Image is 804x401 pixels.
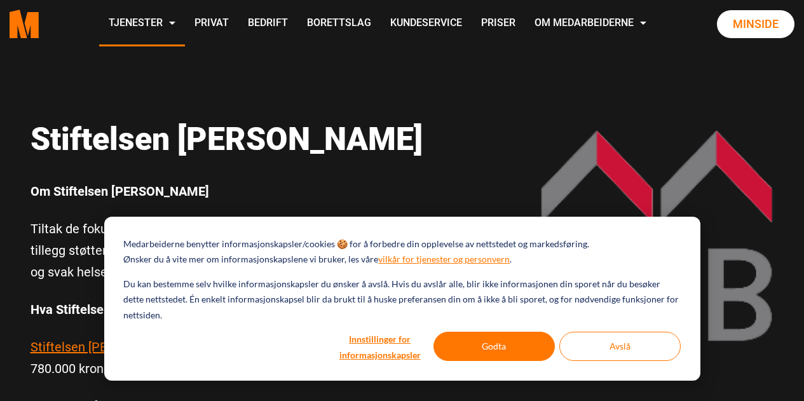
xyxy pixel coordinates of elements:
p: Ønsker du å vite mer om informasjonskapslene vi bruker, les våre . [123,252,512,268]
a: Bedrift [238,1,297,46]
a: Om Medarbeiderne [525,1,656,46]
a: Privat [185,1,238,46]
a: Minside [717,10,794,38]
a: Tjenester [99,1,185,46]
b: Hva Stiftelsen [PERSON_NAME] bidrar med mot Medarbeiderne [31,302,391,317]
a: Priser [472,1,525,46]
p: har i 2025 besluttet å bevilge Medarbeiderne 780.000 kroner til transportmidler. [31,336,456,379]
button: Godta [433,332,555,361]
p: Medarbeiderne benytter informasjonskapsler/cookies 🍪 for å forbedre din opplevelse av nettstedet ... [123,236,589,252]
a: Kundeservice [381,1,472,46]
p: Tiltak de fokuserer på er barn/ungdom, psykisk helse og utenforskap. I tillegg støtter stiftelsen... [31,218,456,283]
button: Innstillinger for informasjonskapsler [331,332,429,361]
p: Stiftelsen [PERSON_NAME] [31,120,456,158]
div: Cookie banner [104,217,700,381]
b: Om Stiftelsen [PERSON_NAME] [31,184,209,199]
a: Borettslag [297,1,381,46]
a: vilkår for tjenester og personvern [378,252,510,268]
button: Avslå [559,332,681,361]
img: cropped skb copy [539,120,774,355]
a: Stiftelsen [PERSON_NAME] [31,339,184,355]
p: Du kan bestemme selv hvilke informasjonskapsler du ønsker å avslå. Hvis du avslår alle, blir ikke... [123,276,680,323]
